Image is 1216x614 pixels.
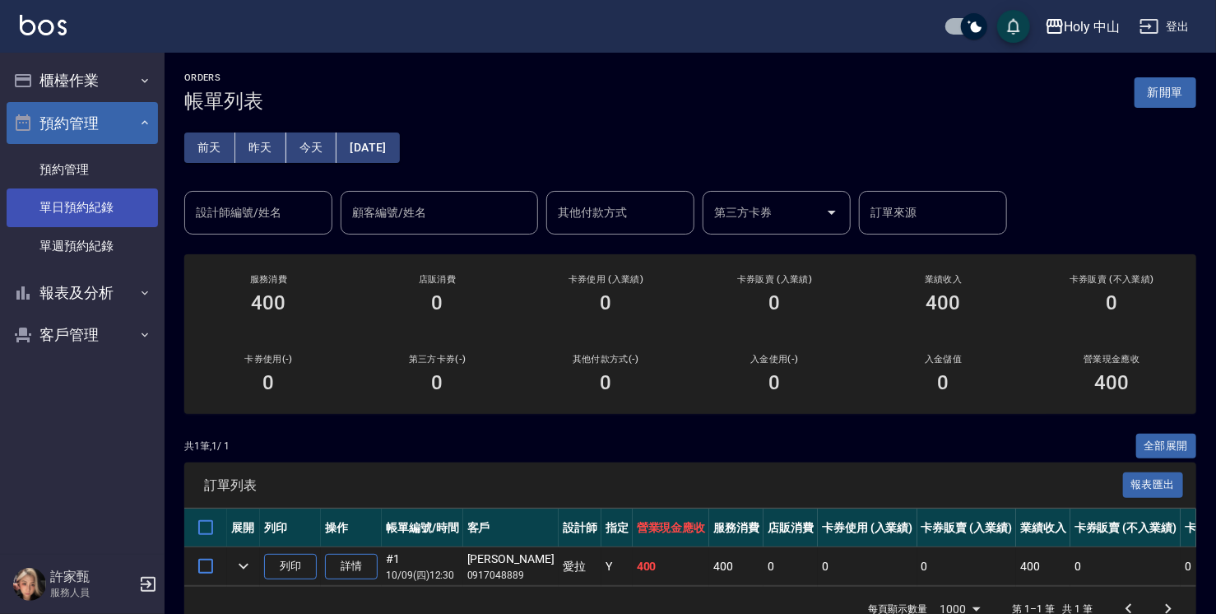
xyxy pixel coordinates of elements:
[7,227,158,265] a: 單週預約紀錄
[50,569,134,585] h5: 許家甄
[559,547,601,586] td: 愛拉
[763,547,818,586] td: 0
[601,291,612,314] h3: 0
[184,133,235,163] button: 前天
[633,547,710,586] td: 400
[710,274,839,285] h2: 卡券販賣 (入業績)
[1016,509,1070,547] th: 業績收入
[1047,354,1177,365] h2: 營業現金應收
[231,554,256,579] button: expand row
[184,90,263,113] h3: 帳單列表
[1133,12,1196,42] button: 登出
[769,291,781,314] h3: 0
[1135,77,1196,108] button: 新開單
[1070,509,1181,547] th: 卡券販賣 (不入業績)
[879,274,1008,285] h2: 業績收入
[541,354,671,365] h2: 其他付款方式(-)
[769,371,781,394] h3: 0
[373,354,502,365] h2: 第三方卡券(-)
[601,371,612,394] h3: 0
[938,371,949,394] h3: 0
[917,547,1017,586] td: 0
[386,568,459,583] p: 10/09 (四) 12:30
[1107,291,1118,314] h3: 0
[819,199,845,226] button: Open
[252,291,286,314] h3: 400
[227,509,260,547] th: 展開
[7,272,158,314] button: 報表及分析
[917,509,1017,547] th: 卡券販賣 (入業績)
[184,439,230,454] p: 共 1 筆, 1 / 1
[432,291,443,314] h3: 0
[336,133,399,163] button: [DATE]
[601,547,633,586] td: Y
[7,151,158,188] a: 預約管理
[325,554,378,579] a: 詳情
[818,547,917,586] td: 0
[7,188,158,226] a: 單日預約紀錄
[260,509,321,547] th: 列印
[1135,84,1196,100] a: 新開單
[601,509,633,547] th: 指定
[763,509,818,547] th: 店販消費
[50,585,134,600] p: 服務人員
[204,477,1123,494] span: 訂單列表
[432,371,443,394] h3: 0
[7,314,158,356] button: 客戶管理
[1038,10,1127,44] button: Holy 中山
[1070,547,1181,586] td: 0
[709,509,763,547] th: 服務消費
[263,371,275,394] h3: 0
[709,547,763,586] td: 400
[1136,434,1197,459] button: 全部展開
[463,509,559,547] th: 客戶
[467,568,555,583] p: 0917048889
[467,551,555,568] div: [PERSON_NAME]
[13,568,46,601] img: Person
[926,291,961,314] h3: 400
[286,133,337,163] button: 今天
[818,509,917,547] th: 卡券使用 (入業績)
[1123,477,1184,492] a: 報表匯出
[997,10,1030,43] button: save
[879,354,1008,365] h2: 入金儲值
[382,547,463,586] td: #1
[264,554,317,579] button: 列印
[373,274,502,285] h2: 店販消費
[710,354,839,365] h2: 入金使用(-)
[235,133,286,163] button: 昨天
[1123,472,1184,498] button: 報表匯出
[321,509,382,547] th: 操作
[20,15,67,35] img: Logo
[1016,547,1070,586] td: 400
[7,102,158,145] button: 預約管理
[382,509,463,547] th: 帳單編號/時間
[559,509,601,547] th: 設計師
[7,59,158,102] button: 櫃檯作業
[633,509,710,547] th: 營業現金應收
[1065,16,1121,37] div: Holy 中山
[204,274,333,285] h3: 服務消費
[1095,371,1130,394] h3: 400
[1047,274,1177,285] h2: 卡券販賣 (不入業績)
[184,72,263,83] h2: ORDERS
[204,354,333,365] h2: 卡券使用(-)
[541,274,671,285] h2: 卡券使用 (入業績)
